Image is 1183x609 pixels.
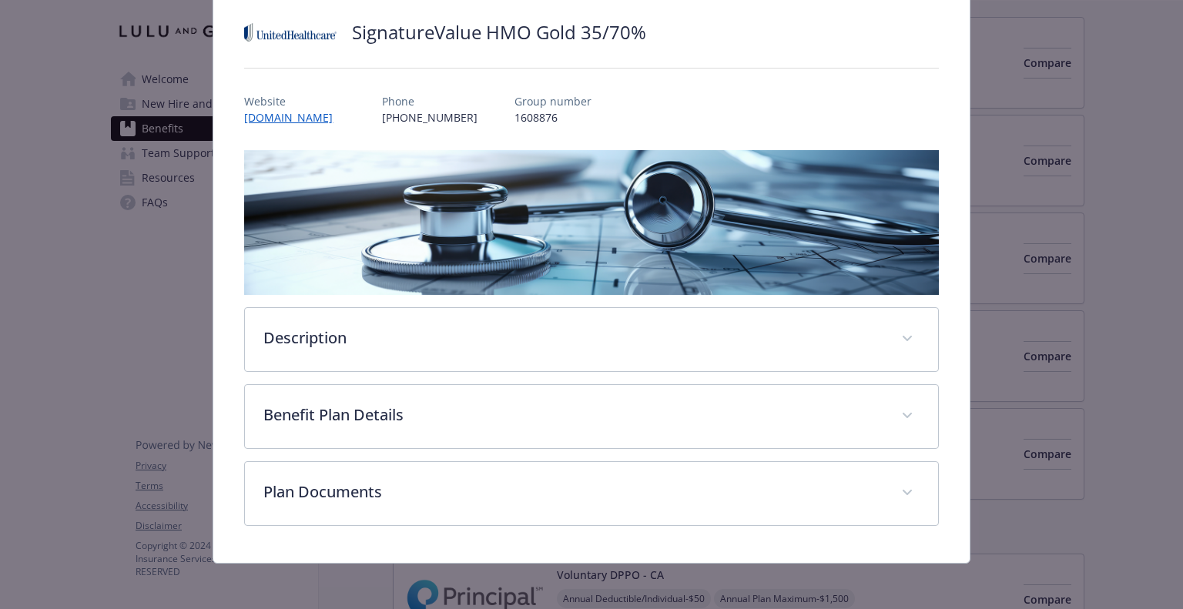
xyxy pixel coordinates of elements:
[382,93,478,109] p: Phone
[245,308,937,371] div: Description
[245,462,937,525] div: Plan Documents
[514,109,591,125] p: 1608876
[352,19,646,45] h2: SignatureValue HMO Gold 35/70%
[263,326,882,350] p: Description
[245,385,937,448] div: Benefit Plan Details
[244,93,345,109] p: Website
[263,480,882,504] p: Plan Documents
[244,9,337,55] img: United Healthcare Insurance Company
[244,110,345,125] a: [DOMAIN_NAME]
[244,150,938,295] img: banner
[263,403,882,427] p: Benefit Plan Details
[514,93,591,109] p: Group number
[382,109,478,125] p: [PHONE_NUMBER]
